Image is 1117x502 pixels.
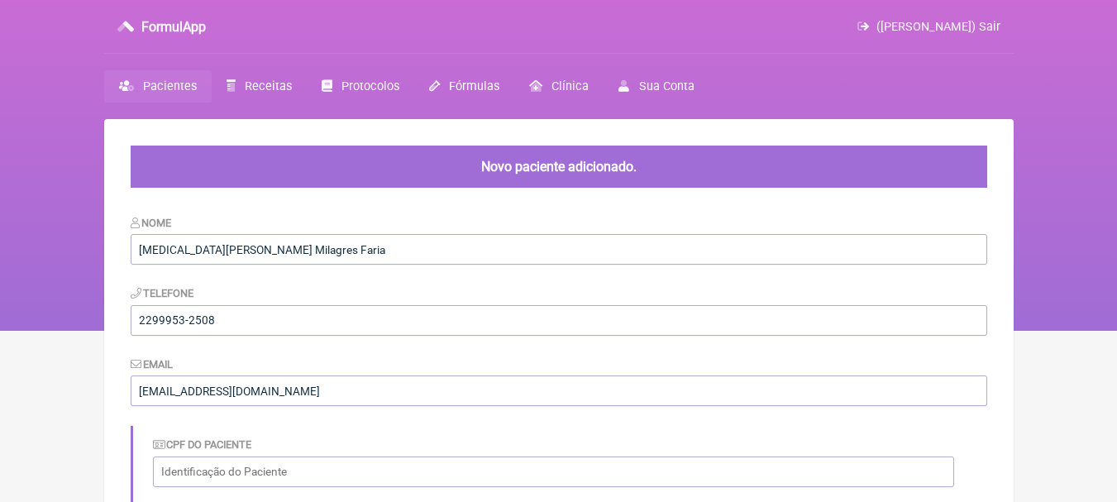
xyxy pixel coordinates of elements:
span: Clínica [551,79,589,93]
span: Pacientes [143,79,197,93]
input: 21 9124 2137 [131,305,987,336]
span: Receitas [245,79,292,93]
a: Clínica [514,70,604,103]
span: Protocolos [341,79,399,93]
label: Telefone [131,287,194,299]
input: paciente@email.com [131,375,987,406]
a: Receitas [212,70,307,103]
a: Protocolos [307,70,414,103]
label: CPF do Paciente [153,438,252,451]
a: Sua Conta [604,70,709,103]
label: Nome [131,217,172,229]
span: ([PERSON_NAME]) Sair [876,20,1000,34]
label: Email [131,358,174,371]
a: Pacientes [104,70,212,103]
span: Fórmulas [449,79,499,93]
input: Identificação do Paciente [153,457,954,487]
input: Nome do Paciente [131,234,987,265]
h3: FormulApp [141,19,206,35]
span: Sua Conta [639,79,695,93]
div: Novo paciente adicionado. [131,146,987,188]
a: ([PERSON_NAME]) Sair [857,20,1000,34]
a: Fórmulas [414,70,514,103]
